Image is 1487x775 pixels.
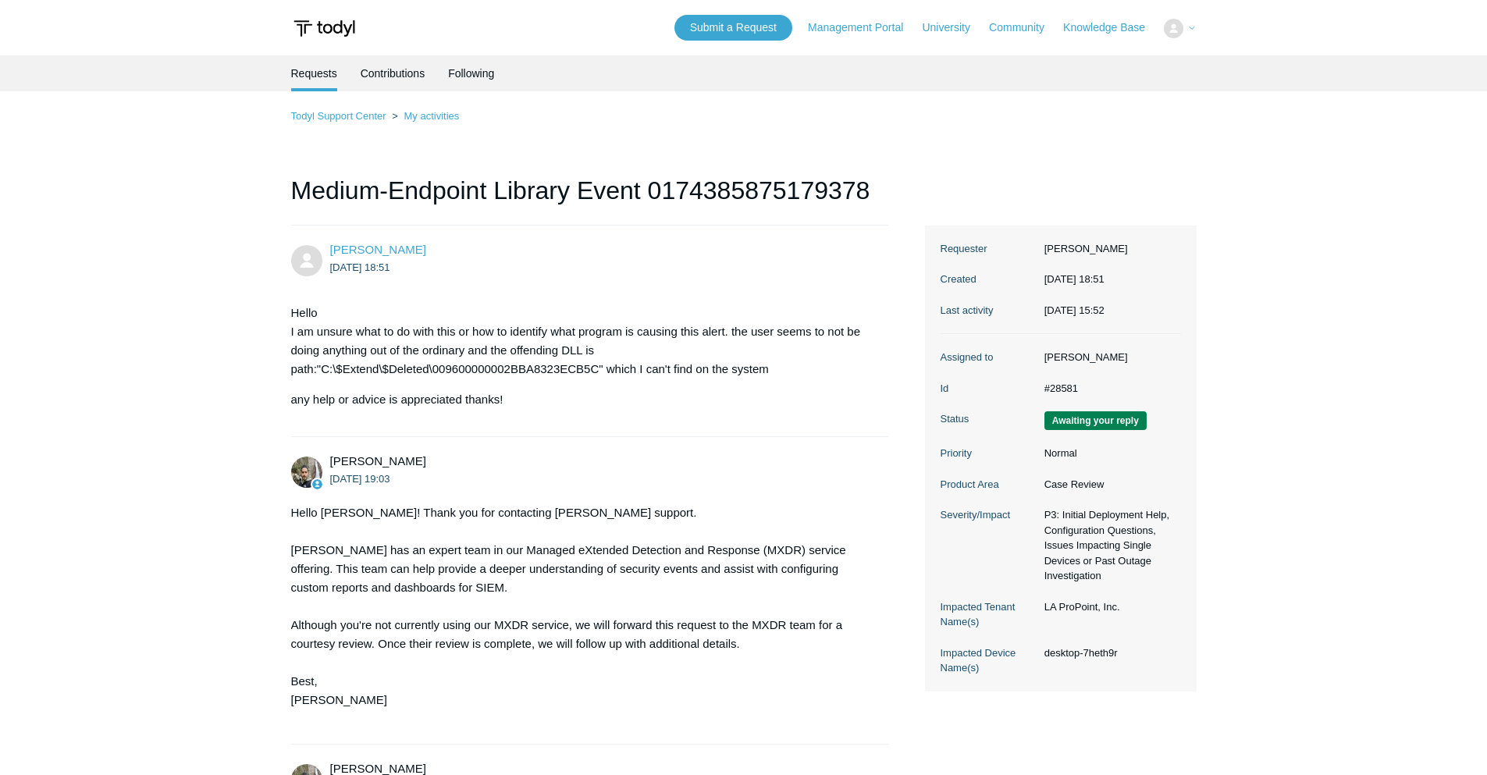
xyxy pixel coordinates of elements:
[941,446,1037,461] dt: Priority
[389,110,459,122] li: My activities
[330,243,426,256] span: David Szczur
[989,20,1060,36] a: Community
[448,55,494,91] a: Following
[941,381,1037,396] dt: Id
[941,599,1037,630] dt: Impacted Tenant Name(s)
[291,304,873,379] p: Hello I am unsure what to do with this or how to identify what program is causing this alert. the...
[941,241,1037,257] dt: Requester
[941,272,1037,287] dt: Created
[1044,273,1105,285] time: 2025-10-01T18:51:31+00:00
[1044,304,1105,316] time: 2025-10-02T15:52:35+00:00
[330,261,390,273] time: 2025-10-01T18:51:31Z
[330,473,390,485] time: 2025-10-01T19:03:45Z
[330,762,426,775] span: Michael Tjader
[291,110,386,122] a: Todyl Support Center
[1063,20,1161,36] a: Knowledge Base
[330,454,426,467] span: Michael Tjader
[291,172,889,226] h1: Medium-Endpoint Library Event 0174385875179378
[941,645,1037,676] dt: Impacted Device Name(s)
[1037,477,1181,492] dd: Case Review
[1037,381,1181,396] dd: #28581
[941,350,1037,365] dt: Assigned to
[330,243,426,256] a: [PERSON_NAME]
[941,411,1037,427] dt: Status
[1037,446,1181,461] dd: Normal
[1037,507,1181,584] dd: P3: Initial Deployment Help, Configuration Questions, Issues Impacting Single Devices or Past Out...
[941,477,1037,492] dt: Product Area
[291,390,873,409] p: any help or advice is appreciated thanks!
[291,14,358,43] img: Todyl Support Center Help Center home page
[1037,645,1181,661] dd: desktop-7heth9r
[941,507,1037,523] dt: Severity/Impact
[1044,411,1147,430] span: We are waiting for you to respond
[404,110,459,122] a: My activities
[361,55,425,91] a: Contributions
[291,110,390,122] li: Todyl Support Center
[941,303,1037,318] dt: Last activity
[1037,350,1181,365] dd: [PERSON_NAME]
[1037,599,1181,615] dd: LA ProPoint, Inc.
[291,503,873,728] div: Hello [PERSON_NAME]! Thank you for contacting [PERSON_NAME] support. [PERSON_NAME] has an expert ...
[291,55,337,91] li: Requests
[922,20,985,36] a: University
[808,20,919,36] a: Management Portal
[1037,241,1181,257] dd: [PERSON_NAME]
[674,15,792,41] a: Submit a Request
